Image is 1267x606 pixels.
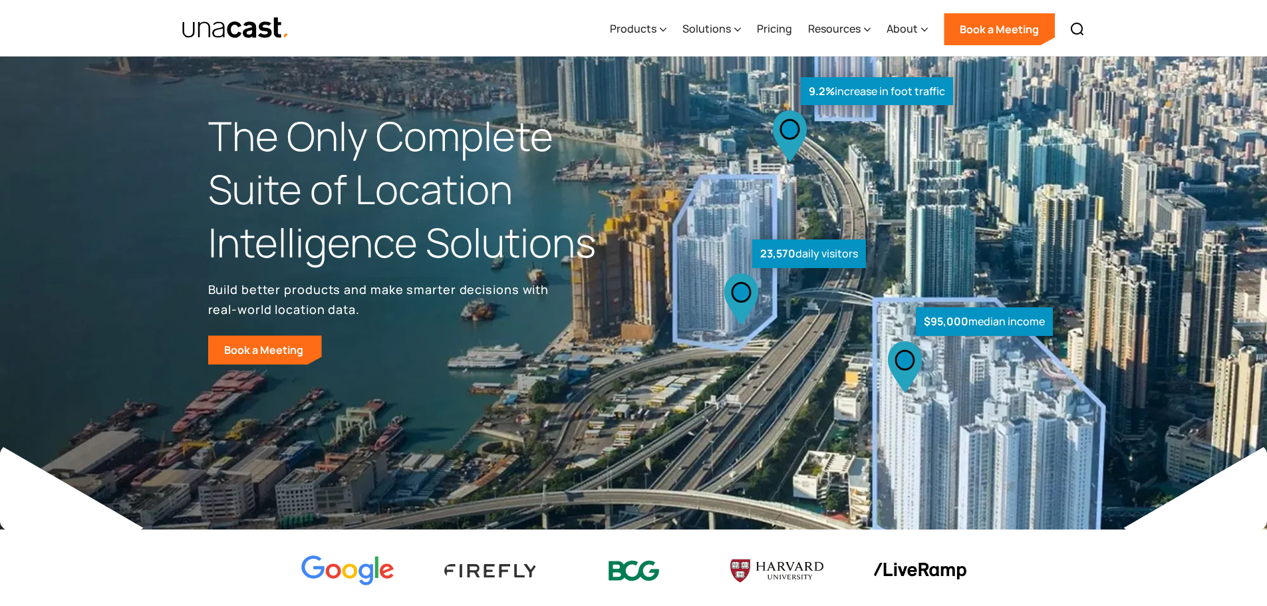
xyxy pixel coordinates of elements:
div: increase in foot traffic [801,77,953,106]
strong: 9.2% [809,84,835,98]
div: Products [610,2,666,57]
div: Solutions [682,21,731,37]
img: Search icon [1069,21,1085,37]
div: Resources [808,2,871,57]
img: liveramp logo [873,563,966,579]
strong: 23,570 [760,246,795,261]
a: home [182,17,290,40]
a: Pricing [757,2,792,57]
a: Book a Meeting [208,335,322,365]
div: daily visitors [752,239,866,268]
div: About [887,21,918,37]
a: Book a Meeting [944,13,1055,45]
p: Build better products and make smarter decisions with real-world location data. [208,279,554,319]
img: Firefly Advertising logo [444,564,537,577]
img: BCG logo [587,552,680,590]
div: median income [916,307,1053,336]
img: Harvard U logo [730,555,823,587]
div: About [887,2,928,57]
h1: The Only Complete Suite of Location Intelligence Solutions [208,110,634,269]
div: Resources [808,21,861,37]
strong: $95,000 [924,314,968,329]
img: Google logo Color [301,555,394,587]
img: Unacast text logo [182,17,290,40]
div: Solutions [682,2,741,57]
div: Products [610,21,656,37]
